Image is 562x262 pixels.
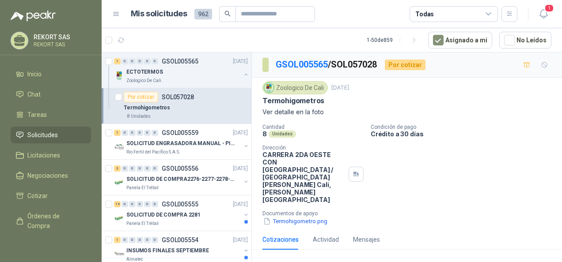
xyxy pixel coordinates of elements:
p: Crédito a 30 días [371,130,558,138]
a: 1 0 0 0 0 0 GSOL005559[DATE] Company LogoSOLICITUD ENGRASADORA MANUAL - PICHINDERio Fertil del Pa... [114,127,250,156]
div: Unidades [269,131,296,138]
div: 0 [122,237,128,243]
div: 0 [129,165,136,172]
p: SOL057028 [162,94,194,100]
div: 14 [114,201,121,207]
p: Ver detalle en la foto [262,107,551,117]
button: No Leídos [499,32,551,49]
button: Termohigometro.png [262,217,328,226]
p: SOLICITUD ENGRASADORA MANUAL - PICHINDE [126,139,236,148]
a: Licitaciones [11,147,91,164]
div: 0 [137,201,143,207]
div: 0 [152,165,158,172]
p: SOLICITUD DE COMPRA2276-2277-2278-2284-2285- [126,175,236,183]
span: Tareas [27,110,47,120]
a: Órdenes de Compra [11,208,91,234]
div: Cotizaciones [262,235,299,244]
h1: Mis solicitudes [131,7,187,20]
span: 1 [544,4,554,12]
div: 0 [122,201,128,207]
img: Company Logo [114,213,125,224]
div: 0 [144,237,151,243]
p: Zoologico De Cali [126,77,161,84]
div: 0 [137,165,143,172]
div: 0 [129,58,136,64]
div: 1 - 50 de 859 [367,33,421,47]
a: 3 0 0 0 0 0 GSOL005556[DATE] Company LogoSOLICITUD DE COMPRA2276-2277-2278-2284-2285-Panela El Tr... [114,163,250,191]
p: [DATE] [233,236,248,244]
p: Condición de pago [371,124,558,130]
div: Zoologico De Cali [262,81,328,94]
div: 0 [152,237,158,243]
button: 1 [535,6,551,22]
div: 1 [114,130,121,136]
p: [DATE] [233,200,248,209]
p: Panela El Trébol [126,220,159,227]
p: GSOL005556 [162,165,198,172]
span: Solicitudes [27,130,58,140]
p: 8 [262,130,267,138]
p: / SOL057028 [276,58,378,71]
img: Company Logo [114,249,125,259]
p: GSOL005559 [162,130,198,136]
div: 0 [129,201,136,207]
p: REKORT SAS [34,34,89,40]
a: Solicitudes [11,127,91,143]
div: Mensajes [353,235,380,244]
img: Company Logo [264,83,274,93]
span: Chat [27,90,41,99]
div: 0 [152,201,158,207]
div: 0 [144,201,151,207]
div: Por cotizar [124,92,158,102]
div: 0 [122,165,128,172]
span: Negociaciones [27,171,68,180]
div: 3 [114,165,121,172]
a: 14 0 0 0 0 0 GSOL005555[DATE] Company LogoSOLICITUD DE COMPRA 2281Panela El Trébol [114,199,250,227]
div: 8 Unidades [124,113,154,120]
a: Tareas [11,106,91,123]
span: Órdenes de Compra [27,211,83,231]
p: Panela El Trébol [126,184,159,191]
span: Licitaciones [27,150,60,160]
p: INSUMOS FINALES SEPTIEMBRE [126,247,209,255]
img: Company Logo [114,70,125,81]
div: 0 [152,130,158,136]
p: GSOL005555 [162,201,198,207]
p: ECTOTERMOS [126,68,163,76]
div: Actividad [313,235,339,244]
span: Cotizar [27,191,48,201]
div: 0 [122,58,128,64]
p: [DATE] [233,129,248,137]
div: 0 [129,237,136,243]
div: 0 [122,130,128,136]
div: 0 [144,58,151,64]
div: 0 [137,130,143,136]
img: Logo peakr [11,11,56,21]
div: Por cotizar [385,60,425,70]
p: GSOL005565 [162,58,198,64]
a: Inicio [11,66,91,82]
div: 1 [114,237,121,243]
p: [DATE] [233,57,248,66]
span: search [224,11,231,17]
img: Company Logo [114,177,125,188]
p: SOLICITUD DE COMPRA 2281 [126,211,201,219]
a: Cotizar [11,187,91,204]
p: Cantidad [262,124,364,130]
div: Todas [415,9,434,19]
div: 0 [137,58,143,64]
div: 0 [152,58,158,64]
button: Asignado a mi [428,32,492,49]
a: Por cotizarSOL057028Termohigometros8 Unidades [102,88,251,124]
a: Remisiones [11,238,91,255]
p: Termohigometros [262,96,324,105]
span: Inicio [27,69,42,79]
p: [DATE] [331,84,349,92]
div: 0 [144,165,151,172]
p: REKORT SAS [34,42,89,47]
a: 1 0 0 0 0 0 GSOL005565[DATE] Company LogoECTOTERMOSZoologico De Cali [114,56,250,84]
a: Negociaciones [11,167,91,184]
p: CARRERA 2DA OESTE CON [GEOGRAPHIC_DATA] / [GEOGRAPHIC_DATA][PERSON_NAME] Cali , [PERSON_NAME][GEO... [262,151,345,203]
img: Company Logo [114,142,125,152]
p: GSOL005554 [162,237,198,243]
